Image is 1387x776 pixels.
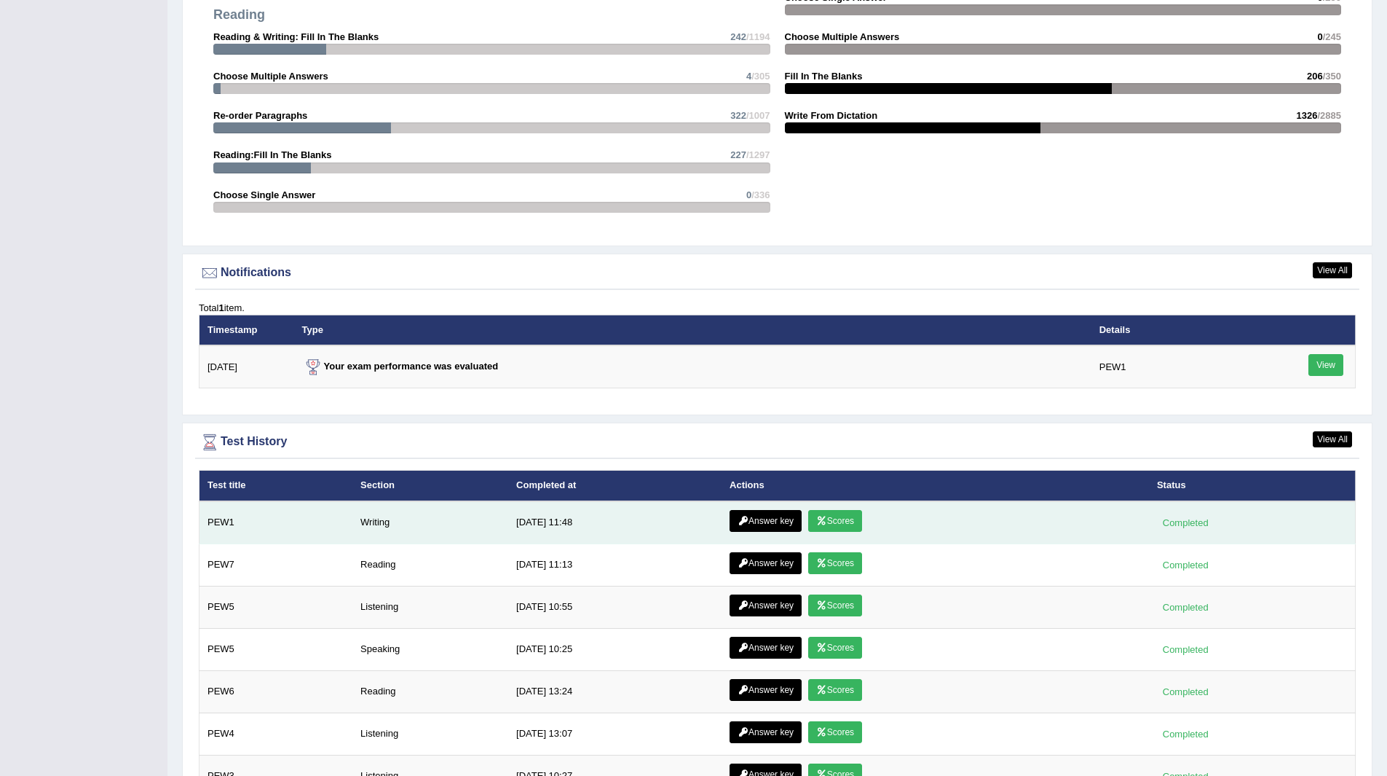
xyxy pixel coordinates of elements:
a: Scores [808,595,862,616]
span: 0 [746,189,751,200]
td: PEW7 [199,544,353,586]
td: PEW5 [199,628,353,670]
a: Scores [808,679,862,701]
th: Completed at [508,471,722,501]
a: View All [1313,431,1352,447]
strong: Choose Multiple Answers [213,71,328,82]
div: Completed [1157,600,1214,615]
span: /1297 [746,149,770,160]
strong: Your exam performance was evaluated [302,361,499,372]
strong: Re-order Paragraphs [213,110,307,121]
th: Timestamp [199,315,294,345]
b: 1 [218,302,224,313]
span: /1194 [746,31,770,42]
div: Test History [199,431,1356,453]
div: Completed [1157,684,1214,699]
a: Answer key [730,595,802,616]
a: Answer key [730,679,802,701]
span: 322 [730,110,746,121]
th: Details [1091,315,1268,345]
td: [DATE] 10:25 [508,628,722,670]
a: View [1308,354,1343,376]
a: View All [1313,262,1352,278]
div: Completed [1157,642,1214,657]
td: [DATE] 11:13 [508,544,722,586]
td: PEW6 [199,670,353,713]
span: 227 [730,149,746,160]
strong: Reading [213,7,265,22]
strong: Choose Single Answer [213,189,315,200]
a: Scores [808,510,862,532]
div: Notifications [199,262,1356,284]
a: Answer key [730,721,802,743]
td: [DATE] 11:48 [508,501,722,544]
span: 1326 [1297,110,1318,121]
td: [DATE] 13:07 [508,713,722,755]
strong: Reading:Fill In The Blanks [213,149,332,160]
a: Answer key [730,552,802,574]
div: Completed [1157,726,1214,742]
span: 4 [746,71,751,82]
td: [DATE] 10:55 [508,586,722,628]
a: Answer key [730,510,802,532]
span: 242 [730,31,746,42]
td: Listening [352,713,508,755]
div: Completed [1157,557,1214,573]
td: PEW5 [199,586,353,628]
td: PEW1 [199,501,353,544]
strong: Fill In The Blanks [785,71,863,82]
div: Total item. [199,301,1356,315]
td: Writing [352,501,508,544]
th: Type [294,315,1091,345]
a: Scores [808,552,862,574]
a: Scores [808,637,862,659]
strong: Choose Multiple Answers [785,31,900,42]
span: 206 [1307,71,1323,82]
span: 0 [1317,31,1322,42]
th: Status [1149,471,1356,501]
span: /350 [1323,71,1341,82]
td: Reading [352,544,508,586]
td: [DATE] [199,345,294,388]
td: PEW4 [199,713,353,755]
strong: Reading & Writing: Fill In The Blanks [213,31,379,42]
span: /245 [1323,31,1341,42]
span: /1007 [746,110,770,121]
td: [DATE] 13:24 [508,670,722,713]
span: /2885 [1317,110,1341,121]
td: Reading [352,670,508,713]
a: Scores [808,721,862,743]
td: Speaking [352,628,508,670]
span: /305 [751,71,770,82]
span: /336 [751,189,770,200]
div: Completed [1157,515,1214,530]
td: PEW1 [1091,345,1268,388]
td: Listening [352,586,508,628]
th: Test title [199,471,353,501]
strong: Write From Dictation [785,110,878,121]
th: Section [352,471,508,501]
th: Actions [722,471,1149,501]
a: Answer key [730,637,802,659]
